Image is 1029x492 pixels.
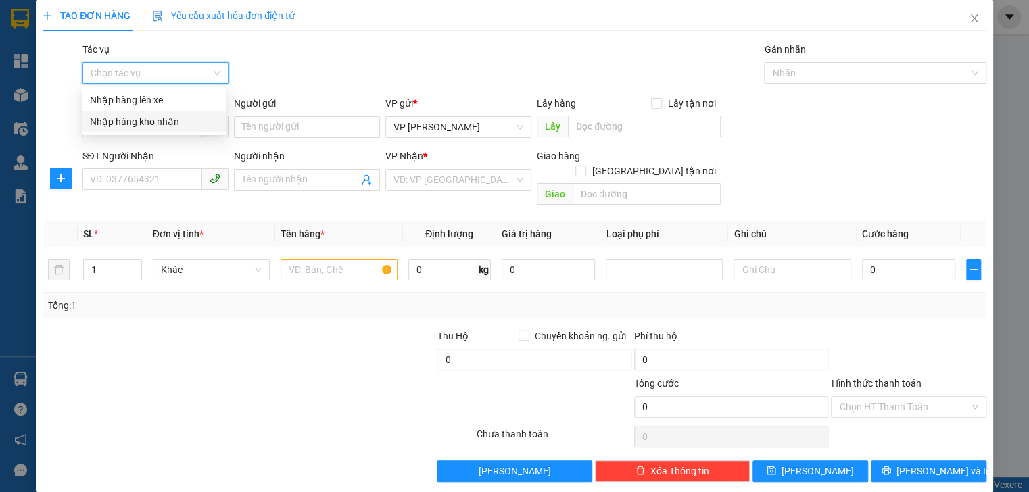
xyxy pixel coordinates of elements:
[48,259,70,280] button: delete
[568,116,721,137] input: Dọc đường
[43,11,52,20] span: plus
[234,149,380,164] div: Người nhận
[51,173,71,184] span: plus
[90,114,218,129] div: Nhập hàng kho nhận
[967,264,980,275] span: plus
[966,259,980,280] button: plus
[152,10,295,21] span: Yêu cầu xuất hóa đơn điện tử
[882,466,891,476] span: printer
[82,149,229,164] div: SĐT Người Nhận
[529,328,631,343] span: Chuyển khoản ng. gửi
[281,259,398,280] input: VD: Bàn, Ghế
[425,228,473,239] span: Định lượng
[734,259,851,280] input: Ghi Chú
[752,460,868,482] button: save[PERSON_NAME]
[50,168,72,189] button: plus
[634,378,679,389] span: Tổng cước
[385,151,423,162] span: VP Nhận
[537,151,580,162] span: Giao hàng
[437,330,468,341] span: Thu Hộ
[48,298,398,313] div: Tổng: 1
[210,173,220,184] span: phone
[728,221,856,247] th: Ghi chú
[537,183,573,205] span: Giao
[153,228,204,239] span: Đơn vị tính
[586,164,721,178] span: [GEOGRAPHIC_DATA] tận nơi
[82,111,226,132] div: Nhập hàng kho nhận
[502,228,552,239] span: Giá trị hàng
[782,464,854,478] span: [PERSON_NAME]
[479,464,551,478] span: [PERSON_NAME]
[862,228,909,239] span: Cước hàng
[83,228,94,239] span: SL
[475,426,633,450] div: Chưa thanh toán
[152,11,163,22] img: icon
[650,464,709,478] span: Xóa Thông tin
[969,13,980,24] span: close
[82,44,110,55] label: Tác vụ
[600,221,728,247] th: Loại phụ phí
[502,259,596,280] input: 0
[82,89,226,111] div: Nhập hàng lên xe
[281,228,325,239] span: Tên hàng
[90,93,218,107] div: Nhập hàng lên xe
[361,174,372,185] span: user-add
[767,466,776,476] span: save
[634,328,829,349] div: Phí thu hộ
[871,460,986,482] button: printer[PERSON_NAME] và In
[636,466,645,476] span: delete
[537,98,576,109] span: Lấy hàng
[437,460,592,482] button: [PERSON_NAME]
[573,183,721,205] input: Dọc đường
[662,96,721,111] span: Lấy tận nơi
[234,96,380,111] div: Người gửi
[385,96,531,111] div: VP gửi
[43,10,130,21] span: TẠO ĐƠN HÀNG
[595,460,750,482] button: deleteXóa Thông tin
[764,44,805,55] label: Gán nhãn
[393,117,523,137] span: VP Hoàng Liệt
[537,116,568,137] span: Lấy
[831,378,921,389] label: Hình thức thanh toán
[161,260,262,280] span: Khác
[896,464,991,478] span: [PERSON_NAME] và In
[477,259,491,280] span: kg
